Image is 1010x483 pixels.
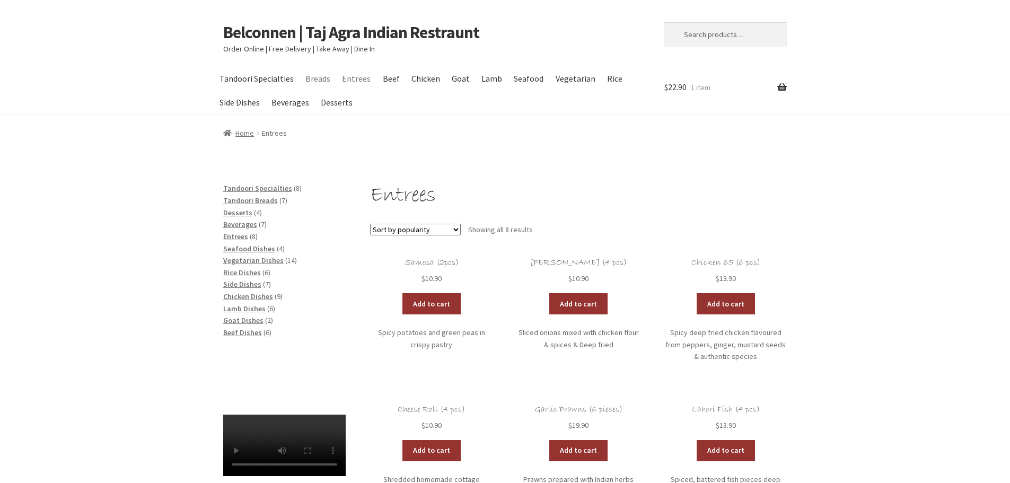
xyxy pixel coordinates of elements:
[568,274,589,283] bdi: 10.90
[265,279,269,289] span: 7
[254,127,262,139] span: /
[421,420,425,430] span: $
[568,274,572,283] span: $
[370,258,493,285] a: Samosa (2pcs) $10.90
[446,67,475,91] a: Goat
[477,67,507,91] a: Lamb
[277,292,280,301] span: 9
[223,128,254,138] a: Home
[517,327,640,350] p: Sliced onions mixed with chicken flour & spices & Deep fried
[568,420,589,430] bdi: 19.90
[517,405,640,415] h2: Garlic Prawns (6 pieces)
[370,327,493,350] p: Spicy potatoes and green peas in crispy pastry
[716,420,719,430] span: $
[664,258,787,268] h2: Chicken 65 (6 pcs)
[716,274,736,283] bdi: 13.90
[468,222,533,239] p: Showing all 8 results
[664,405,787,432] a: Lahori Fish (4 pcs) $13.90
[223,208,252,217] a: Desserts
[223,43,640,55] p: Order Online | Free Delivery | Take Away | Dine In
[402,293,461,314] a: Add to cart: “Samosa (2pcs)”
[223,67,640,115] nav: Primary Navigation
[223,196,278,205] a: Tandoori Breads
[223,268,261,277] a: Rice Dishes
[256,208,260,217] span: 4
[716,274,719,283] span: $
[279,244,283,253] span: 4
[223,304,266,313] a: Lamb Dishes
[265,268,268,277] span: 6
[421,274,442,283] bdi: 10.90
[517,258,640,285] a: [PERSON_NAME] (4 pcs) $10.90
[509,67,549,91] a: Seafood
[370,182,787,209] h1: Entrees
[664,327,787,363] p: Spicy deep fried chicken flavoured from peppers, ginger, mustard seeds & authentic species
[697,440,755,461] a: Add to cart: “Lahori Fish (4 pcs)”
[402,440,461,461] a: Add to cart: “Cheese Roll (4 pcs)”
[316,91,358,115] a: Desserts
[664,22,787,47] input: Search products…
[370,258,493,268] h2: Samosa (2pcs)
[664,82,687,92] span: 22.90
[406,67,445,91] a: Chicken
[550,67,600,91] a: Vegetarian
[223,219,257,229] a: Beverages
[549,440,608,461] a: Add to cart: “Garlic Prawns (6 pieces)”
[296,183,300,193] span: 8
[517,258,640,268] h2: [PERSON_NAME] (4 pcs)
[664,405,787,415] h2: Lahori Fish (4 pcs)
[370,224,461,235] select: Shop order
[215,91,265,115] a: Side Dishes
[261,219,265,229] span: 7
[716,420,736,430] bdi: 13.90
[664,258,787,285] a: Chicken 65 (6 pcs) $13.90
[664,67,787,108] a: $22.90 1 item
[223,315,264,325] a: Goat Dishes
[664,82,668,92] span: $
[267,91,314,115] a: Beverages
[370,405,493,415] h2: Cheese Roll (4 pcs)
[267,315,271,325] span: 2
[301,67,336,91] a: Breads
[517,405,640,432] a: Garlic Prawns (6 pieces) $19.90
[697,293,755,314] a: Add to cart: “Chicken 65 (6 pcs)”
[252,232,256,241] span: 8
[287,256,295,265] span: 14
[223,183,292,193] a: Tandoori Specialties
[266,328,269,337] span: 6
[337,67,376,91] a: Entrees
[269,304,273,313] span: 6
[223,127,787,139] nav: breadcrumbs
[223,292,273,301] a: Chicken Dishes
[223,232,248,241] a: Entrees
[215,67,299,91] a: Tandoori Specialties
[370,405,493,432] a: Cheese Roll (4 pcs) $10.90
[377,67,405,91] a: Beef
[691,83,710,92] span: 1 item
[223,22,479,43] a: Belconnen | Taj Agra Indian Restraunt
[602,67,627,91] a: Rice
[223,244,275,253] a: Seafood Dishes
[421,274,425,283] span: $
[549,293,608,314] a: Add to cart: “Onion Bhaji (4 pcs)”
[282,196,285,205] span: 7
[223,279,261,289] a: Side Dishes
[223,256,284,265] a: Vegetarian Dishes
[568,420,572,430] span: $
[223,328,262,337] a: Beef Dishes
[421,420,442,430] bdi: 10.90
